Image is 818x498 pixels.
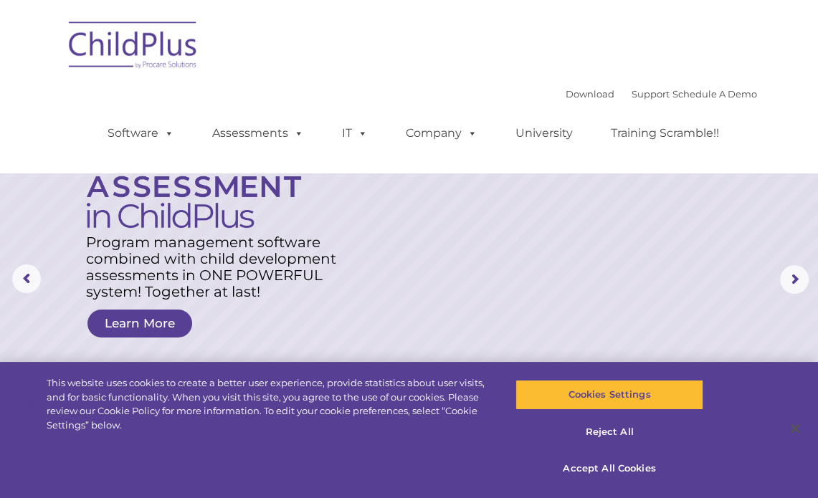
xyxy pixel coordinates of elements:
button: Close [779,413,811,444]
img: DRDP Assessment in ChildPlus [87,123,301,228]
a: Assessments [198,119,318,148]
a: Training Scramble!! [596,119,733,148]
a: Download [566,88,614,100]
rs-layer: Program management software combined with child development assessments in ONE POWERFUL system! T... [86,234,348,300]
button: Accept All Cookies [515,454,703,484]
a: Company [391,119,492,148]
a: Schedule A Demo [672,88,757,100]
div: This website uses cookies to create a better user experience, provide statistics about user visit... [47,376,491,432]
a: University [501,119,587,148]
button: Cookies Settings [515,380,703,410]
button: Reject All [515,417,703,447]
font: | [566,88,757,100]
a: Support [632,88,670,100]
img: ChildPlus by Procare Solutions [62,11,205,83]
a: IT [328,119,382,148]
a: Learn More [87,310,192,337]
a: Software [93,119,189,148]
